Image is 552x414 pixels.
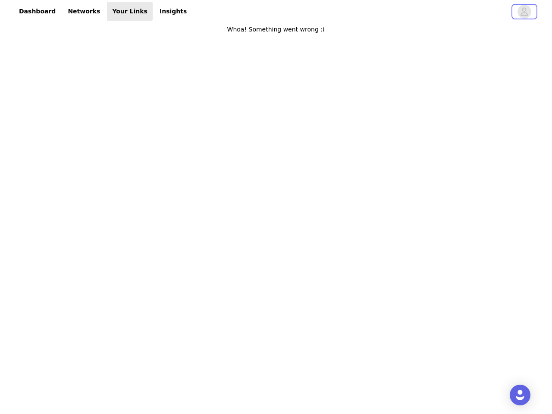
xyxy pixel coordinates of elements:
a: Insights [154,2,192,21]
div: Open Intercom Messenger [510,385,530,405]
a: Networks [63,2,105,21]
p: Whoa! Something went wrong :( [227,25,325,34]
div: avatar [520,5,528,19]
a: Your Links [107,2,153,21]
a: Dashboard [14,2,61,21]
